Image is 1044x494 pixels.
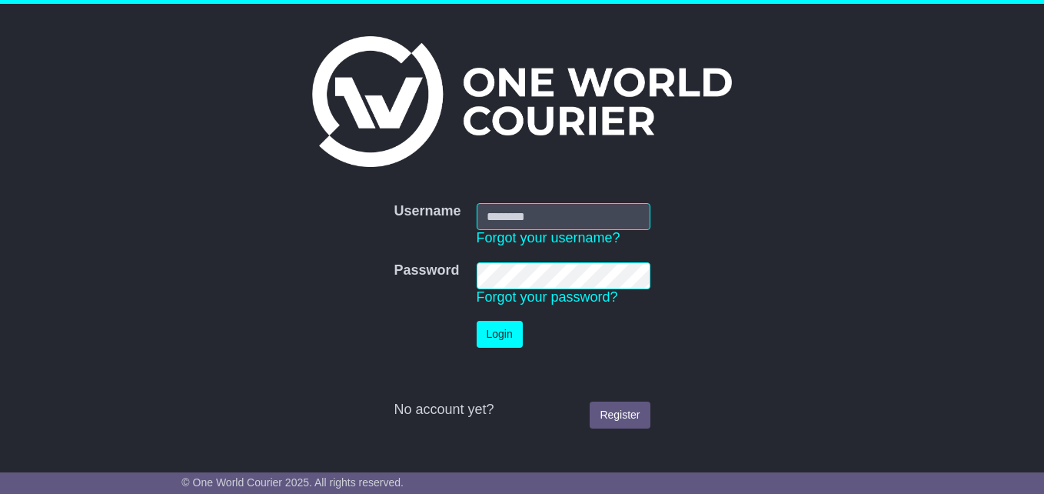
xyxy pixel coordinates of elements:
[590,402,650,429] a: Register
[312,36,732,167] img: One World
[477,321,523,348] button: Login
[477,230,620,245] a: Forgot your username?
[477,289,618,305] a: Forgot your password?
[181,476,404,489] span: © One World Courier 2025. All rights reserved.
[394,402,650,419] div: No account yet?
[394,262,459,279] label: Password
[394,203,460,220] label: Username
